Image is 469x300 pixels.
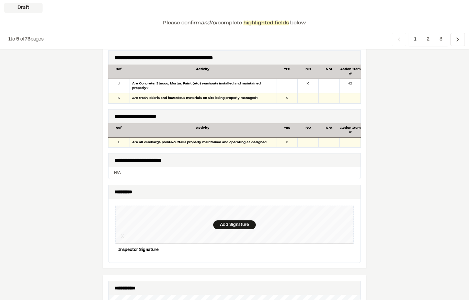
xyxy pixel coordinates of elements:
div: YES [277,126,298,135]
div: J [108,79,129,93]
p: to of pages [8,36,44,43]
div: L [108,138,129,148]
div: Draft [4,3,43,13]
p: N/A [114,170,355,176]
div: K [108,93,129,103]
div: NO [298,126,319,135]
nav: Navigation [392,33,465,46]
div: Action Item # [340,67,361,76]
span: and/or [201,21,218,25]
div: Are Concrete, Stucco, Mortar, Paint (etc) washouts installed and maintained properly? [129,79,276,93]
span: highlighted fields [243,21,289,25]
div: YES [277,67,298,76]
div: N/A [319,67,340,76]
span: 2 [421,33,435,46]
div: N/A [319,126,340,135]
div: Inspector Signature [115,244,354,256]
div: Ref [108,126,129,135]
p: Please confirm complete below [163,19,306,27]
div: X [276,138,297,148]
span: 3 [434,33,448,46]
div: X [276,93,297,103]
div: Ref [108,67,129,76]
span: 5 [16,37,19,42]
div: Action Item # [340,126,361,135]
div: Activity [129,126,276,135]
div: Are trash, debris and hazardous materials on site being properly managed? [129,93,276,103]
div: Are all discharge points/outfalls properly maintained and operating as designed [129,138,276,148]
div: NO [298,67,319,76]
div: Activity [129,67,276,76]
div: 42 [340,79,361,93]
span: 73 [25,37,31,42]
div: X [298,79,319,93]
span: 1 [409,33,422,46]
div: Add Signature [213,220,256,229]
span: 1 [8,37,11,42]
